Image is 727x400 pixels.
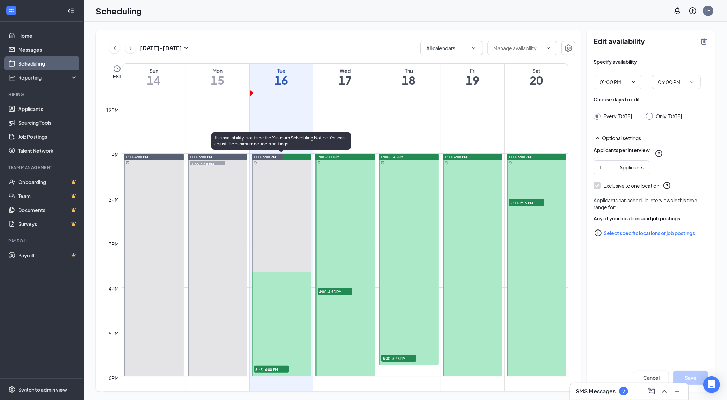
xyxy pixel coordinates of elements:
[441,64,504,90] a: September 19, 2025
[706,8,711,14] div: LH
[660,387,669,395] svg: ChevronUp
[622,388,625,394] div: 2
[594,96,640,103] div: Choose days to edit
[18,116,78,130] a: Sourcing Tools
[505,67,568,74] div: Sat
[631,79,637,85] svg: ChevronDown
[603,182,659,189] div: Exclusive to one location
[182,44,190,52] svg: SmallChevronDown
[470,45,477,52] svg: ChevronDown
[444,154,467,159] span: 1:00-6:00 PM
[594,197,708,211] div: Applicants can schedule interviews in this time range for:
[594,226,708,240] button: Select specific locations or job postingsPlusCircle
[561,41,575,55] a: Settings
[211,132,351,150] div: This availability is outside the Minimum Scheduling Notice. You can adjust the minimum notice in ...
[18,386,67,393] div: Switch to admin view
[317,154,340,159] span: 1:00-6:00 PM
[508,154,531,159] span: 1:00-6:00 PM
[18,43,78,56] a: Messages
[377,74,441,86] h1: 18
[594,75,708,89] div: -
[689,7,697,15] svg: QuestionInfo
[105,106,121,114] div: 12pm
[381,355,416,362] span: 5:30-5:45 PM
[250,67,313,74] div: Tue
[703,376,720,393] div: Open Intercom Messenger
[673,371,708,385] button: Save
[505,64,568,90] a: September 20, 2025
[108,330,121,337] div: 5pm
[126,161,130,165] svg: Sync
[18,144,78,158] a: Talent Network
[594,215,708,222] div: Any of your locations and job postings
[673,387,681,395] svg: Minimize
[108,151,121,159] div: 1pm
[509,199,544,206] span: 2:00-2:15 PM
[505,74,568,86] h1: 20
[108,196,121,203] div: 2pm
[186,67,249,74] div: Mon
[8,165,77,171] div: Team Management
[655,149,663,158] svg: QuestionInfo
[122,74,186,86] h1: 14
[140,44,182,52] h3: [DATE] - [DATE]
[313,67,377,74] div: Wed
[109,43,120,53] button: ChevronLeft
[594,134,708,142] div: Optional settings
[18,74,78,81] div: Reporting
[619,164,644,171] div: Applicants
[108,240,121,248] div: 3pm
[108,374,121,382] div: 6pm
[313,74,377,86] h1: 17
[18,29,78,43] a: Home
[18,130,78,144] a: Job Postings
[190,161,225,168] span: 1:00-1:15 PM
[254,161,257,165] svg: Sync
[420,41,483,55] button: All calendarsChevronDown
[18,203,78,217] a: DocumentsCrown
[317,161,321,165] svg: Sync
[113,73,121,80] span: EST
[673,7,682,15] svg: Notifications
[122,67,186,74] div: Sun
[700,37,708,45] svg: TrashOutline
[18,189,78,203] a: TeamCrown
[111,44,118,52] svg: ChevronLeft
[634,371,669,385] button: Cancel
[113,65,121,73] svg: Clock
[18,248,78,262] a: PayrollCrown
[377,67,441,74] div: Thu
[250,64,313,90] a: September 16, 2025
[127,44,134,52] svg: ChevronRight
[441,67,504,74] div: Fri
[67,7,74,14] svg: Collapse
[8,7,15,14] svg: WorkstreamLogo
[663,181,671,190] svg: QuestionInfo
[8,91,77,97] div: Hiring
[381,154,404,159] span: 1:00-5:45 PM
[646,386,657,397] button: ComposeMessage
[381,161,385,165] svg: Sync
[602,135,708,142] div: Optional settings
[96,5,142,17] h1: Scheduling
[648,387,656,395] svg: ComposeMessage
[509,161,512,165] svg: Sync
[659,386,670,397] button: ChevronUp
[253,154,276,159] span: 1:00-6:00 PM
[318,288,352,295] span: 4:00-4:15 PM
[441,74,504,86] h1: 19
[594,229,602,237] svg: PlusCircle
[594,146,650,153] div: Applicants per interview
[18,175,78,189] a: OnboardingCrown
[125,43,136,53] button: ChevronRight
[603,113,632,120] div: Every [DATE]
[189,154,212,159] span: 1:00-6:00 PM
[546,45,551,51] svg: ChevronDown
[377,64,441,90] a: September 18, 2025
[493,44,543,52] input: Manage availability
[313,64,377,90] a: September 17, 2025
[254,366,289,373] span: 5:45-6:00 PM
[445,161,448,165] svg: Sync
[564,44,573,52] svg: Settings
[671,386,683,397] button: Minimize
